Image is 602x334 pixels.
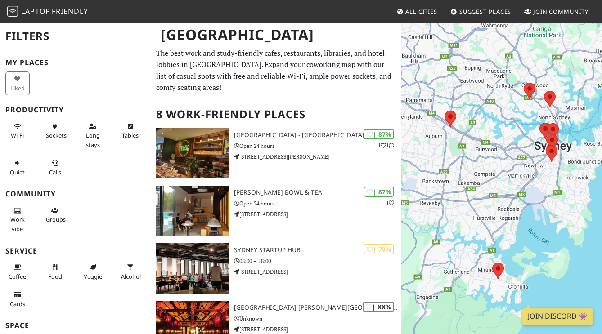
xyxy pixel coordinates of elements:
h3: Community [5,190,145,198]
h2: Filters [5,22,145,50]
h3: [GEOGRAPHIC_DATA] [PERSON_NAME][GEOGRAPHIC_DATA] [234,304,401,312]
button: Cards [5,287,30,311]
p: Open 24 hours [234,142,401,150]
div: | 78% [364,244,394,254]
button: Wi-Fi [5,119,30,143]
span: Quiet [10,168,25,176]
p: [STREET_ADDRESS] [234,325,401,334]
button: Sockets [43,119,67,143]
span: Work-friendly tables [122,131,139,139]
img: LaptopFriendly [7,6,18,17]
span: Food [48,272,62,281]
img: Chinatown - Sydney [156,128,229,178]
span: All Cities [405,8,437,16]
h3: Service [5,247,145,255]
p: [STREET_ADDRESS] [234,210,401,218]
button: Veggie [81,260,105,284]
span: People working [10,215,25,232]
span: Group tables [46,215,66,223]
span: Coffee [9,272,26,281]
span: Suggest Places [459,8,512,16]
button: Groups [43,203,67,227]
span: Laptop [21,6,50,16]
h1: [GEOGRAPHIC_DATA] [153,22,400,47]
p: The best work and study-friendly cafes, restaurants, libraries, and hotel lobbies in [GEOGRAPHIC_... [156,48,396,94]
span: Join Community [533,8,589,16]
h3: [PERSON_NAME] Bowl & Tea [234,189,401,196]
img: Juan Bowl & Tea [156,186,229,236]
p: [STREET_ADDRESS][PERSON_NAME] [234,152,401,161]
button: Work vibe [5,203,30,236]
h3: [GEOGRAPHIC_DATA] - [GEOGRAPHIC_DATA] [234,131,401,139]
button: Alcohol [118,260,143,284]
span: Veggie [84,272,102,281]
span: Credit cards [10,300,25,308]
button: Calls [43,156,67,179]
p: Unknown [234,314,401,323]
div: | 87% [364,129,394,139]
a: All Cities [393,4,441,20]
div: | XX% [363,302,394,312]
button: Food [43,260,67,284]
button: Long stays [81,119,105,152]
p: 1 [386,199,394,207]
p: 1 1 [378,141,394,150]
span: Power sockets [46,131,67,139]
img: Sydney Startup Hub [156,243,229,294]
h3: Space [5,321,145,330]
div: | 87% [364,187,394,197]
button: Quiet [5,156,30,179]
span: Stable Wi-Fi [11,131,24,139]
a: LaptopFriendly LaptopFriendly [7,4,88,20]
h2: 8 Work-Friendly Places [156,101,396,128]
span: Alcohol [121,272,141,281]
p: 08:00 – 18:00 [234,257,401,265]
h3: Productivity [5,106,145,114]
a: Join Community [521,4,592,20]
button: Tables [118,119,143,143]
button: Coffee [5,260,30,284]
h3: My Places [5,58,145,67]
h3: Sydney Startup Hub [234,246,401,254]
a: Chinatown - Sydney | 87% 11 [GEOGRAPHIC_DATA] - [GEOGRAPHIC_DATA] Open 24 hours [STREET_ADDRESS][... [151,128,402,178]
p: [STREET_ADDRESS] [234,267,401,276]
p: Open 24 hours [234,199,401,208]
span: Video/audio calls [49,168,61,176]
a: Juan Bowl & Tea | 87% 1 [PERSON_NAME] Bowl & Tea Open 24 hours [STREET_ADDRESS] [151,186,402,236]
a: Join Discord 👾 [522,308,593,325]
span: Long stays [86,131,100,148]
span: Friendly [52,6,88,16]
a: Suggest Places [447,4,515,20]
a: Sydney Startup Hub | 78% Sydney Startup Hub 08:00 – 18:00 [STREET_ADDRESS] [151,243,402,294]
